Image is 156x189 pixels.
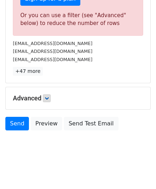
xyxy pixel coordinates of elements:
div: Or you can use a filter (see "Advanced" below) to reduce the number of rows [20,11,136,28]
small: [EMAIL_ADDRESS][DOMAIN_NAME] [13,57,92,62]
iframe: Chat Widget [120,155,156,189]
small: [EMAIL_ADDRESS][DOMAIN_NAME] [13,41,92,46]
a: +47 more [13,67,43,76]
a: Send Test Email [64,117,118,130]
a: Preview [31,117,62,130]
small: [EMAIL_ADDRESS][DOMAIN_NAME] [13,49,92,54]
h5: Advanced [13,94,143,102]
a: Send [5,117,29,130]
